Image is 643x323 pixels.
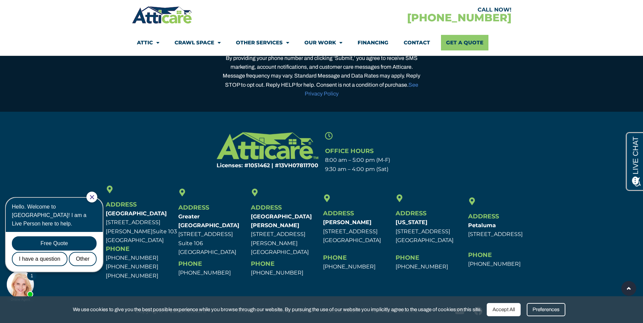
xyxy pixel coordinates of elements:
a: Contact [404,35,430,50]
span: Phone [251,260,275,267]
p: 8:00 am – 5:00 pm (M-F) 9:30 am – 4:00 pm (Sat) [325,156,447,174]
span: Phone [468,251,492,259]
span: Phone [396,254,419,261]
span: We use cookies to give you the best possible experience while you browse through our website. By ... [73,305,482,314]
p: [STREET_ADDRESS][PERSON_NAME] [GEOGRAPHIC_DATA] [106,209,175,245]
div: Accept All [487,303,521,316]
span: Phone [106,245,129,253]
iframe: Chat Invitation [3,191,112,303]
span: Address [106,201,137,208]
a: Attic [137,35,159,50]
p: [STREET_ADDRESS][PERSON_NAME] [GEOGRAPHIC_DATA] [251,212,320,257]
b: [PERSON_NAME] [323,219,371,225]
b: [US_STATE] [396,219,427,225]
div: Preferences [527,303,565,316]
b: Petaluma [468,222,496,229]
a: Crawl Space [175,35,221,50]
span: Opens a chat window [17,5,55,14]
a: Our Work [304,35,342,50]
nav: Menu [137,35,506,50]
p: [STREET_ADDRESS] Suite 106 [GEOGRAPHIC_DATA] [178,212,247,257]
b: Greater [GEOGRAPHIC_DATA] [178,213,239,229]
h6: Licenses: #1051462 | #13VH078117​00 [197,163,318,168]
span: Office Hours [325,147,374,155]
a: Get A Quote [441,35,488,50]
span: Suite 103 [153,228,177,235]
span: Address [468,213,499,220]
a: See Privacy Policy [305,82,418,96]
span: Phone [323,254,347,261]
span: Address [396,210,426,217]
a: Other Services [236,35,289,50]
span: Address [323,210,354,217]
span: Address [251,204,282,211]
div: By providing your phone number and clicking ‘Submit,’ you agree to receive SMS marketing, account... [220,54,423,98]
span: Address [178,204,209,211]
b: [GEOGRAPHIC_DATA] [106,210,167,217]
b: [GEOGRAPHIC_DATA][PERSON_NAME] [251,213,312,229]
a: Financing [358,35,388,50]
span: Phone [178,260,202,267]
p: [STREET_ADDRESS] [GEOGRAPHIC_DATA] [396,218,465,245]
div: CALL NOW! [322,7,511,13]
p: [STREET_ADDRESS] [GEOGRAPHIC_DATA] [323,218,392,245]
p: [STREET_ADDRESS] [468,221,537,239]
